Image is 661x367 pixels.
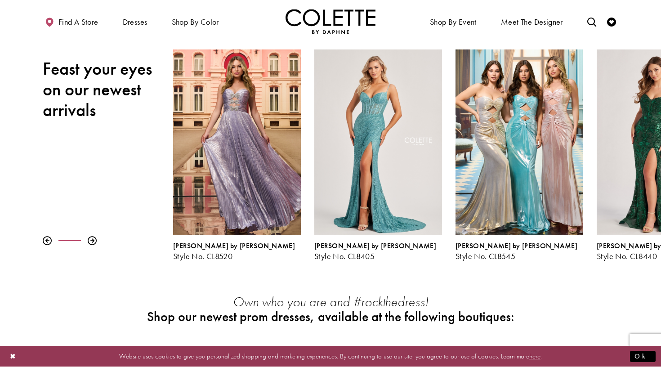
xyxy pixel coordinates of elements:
[456,241,577,251] span: [PERSON_NAME] by [PERSON_NAME]
[123,18,147,27] span: Dresses
[172,18,219,27] span: Shop by color
[233,293,429,310] em: Own who you are and #rockthedress!
[449,43,590,268] div: Colette by Daphne Style No. CL8545
[456,251,515,261] span: Style No. CL8545
[308,43,449,268] div: Colette by Daphne Style No. CL8405
[314,241,436,251] span: [PERSON_NAME] by [PERSON_NAME]
[314,251,375,261] span: Style No. CL8405
[529,352,540,361] a: here
[430,18,477,27] span: Shop By Event
[314,242,442,261] div: Colette by Daphne Style No. CL8405
[630,351,656,362] button: Submit Dialog
[173,251,232,261] span: Style No. CL8520
[65,350,596,363] p: Website uses cookies to give you personalized shopping and marketing experiences. By continuing t...
[456,49,583,235] a: Visit Colette by Daphne Style No. CL8545 Page
[173,242,301,261] div: Colette by Daphne Style No. CL8520
[166,43,308,268] div: Colette by Daphne Style No. CL8520
[585,9,598,34] a: Toggle search
[173,241,295,251] span: [PERSON_NAME] by [PERSON_NAME]
[5,349,21,364] button: Close Dialog
[139,309,522,324] h2: Shop our newest prom dresses, available at the following boutiques:
[43,9,100,34] a: Find a store
[428,9,479,34] span: Shop By Event
[170,9,221,34] span: Shop by color
[314,49,442,235] a: Visit Colette by Daphne Style No. CL8405 Page
[43,58,160,121] h2: Feast your eyes on our newest arrivals
[286,9,375,34] a: Visit Home Page
[286,9,375,34] img: Colette by Daphne
[121,9,150,34] span: Dresses
[58,18,98,27] span: Find a store
[597,251,657,261] span: Style No. CL8440
[605,9,618,34] a: Check Wishlist
[456,242,583,261] div: Colette by Daphne Style No. CL8545
[501,18,563,27] span: Meet the designer
[173,49,301,235] a: Visit Colette by Daphne Style No. CL8520 Page
[499,9,565,34] a: Meet the designer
